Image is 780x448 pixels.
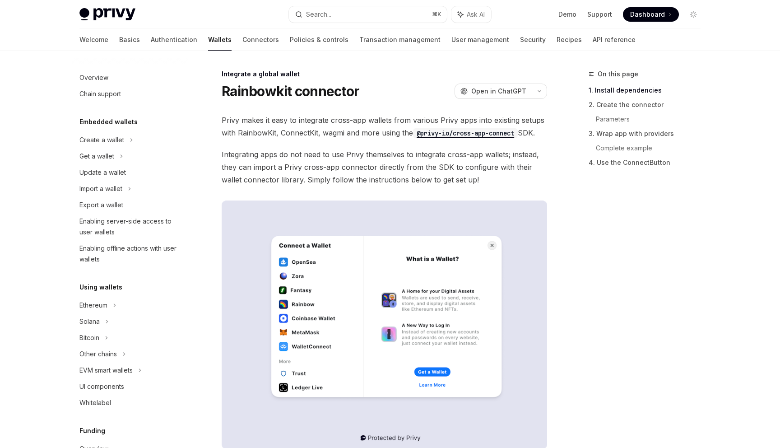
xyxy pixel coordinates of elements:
a: Policies & controls [290,29,348,51]
div: Chain support [79,89,121,99]
div: Import a wallet [79,183,122,194]
a: Recipes [557,29,582,51]
a: Chain support [72,86,188,102]
span: Open in ChatGPT [471,87,526,96]
div: UI components [79,381,124,392]
div: Bitcoin [79,332,99,343]
a: UI components [72,378,188,395]
code: @privy-io/cross-app-connect [413,128,518,138]
span: On this page [598,69,638,79]
button: Open in ChatGPT [455,84,532,99]
div: Overview [79,72,108,83]
div: Integrate a global wallet [222,70,547,79]
button: Search...⌘K [289,6,447,23]
div: Get a wallet [79,151,114,162]
a: Connectors [242,29,279,51]
a: User management [451,29,509,51]
span: ⌘ K [432,11,441,18]
a: Export a wallet [72,197,188,213]
a: Transaction management [359,29,441,51]
span: Integrating apps do not need to use Privy themselves to integrate cross-app wallets; instead, the... [222,148,547,186]
a: 4. Use the ConnectButton [589,155,708,170]
div: Enabling server-side access to user wallets [79,216,182,238]
a: Wallets [208,29,232,51]
div: Whitelabel [79,397,111,408]
a: Parameters [596,112,708,126]
a: Whitelabel [72,395,188,411]
a: Enabling server-side access to user wallets [72,213,188,240]
a: Support [587,10,612,19]
div: Search... [306,9,331,20]
div: Export a wallet [79,200,123,210]
h5: Funding [79,425,105,436]
span: Dashboard [630,10,665,19]
a: Dashboard [623,7,679,22]
a: Security [520,29,546,51]
img: light logo [79,8,135,21]
a: Overview [72,70,188,86]
div: Solana [79,316,100,327]
a: 1. Install dependencies [589,83,708,98]
h5: Embedded wallets [79,117,138,127]
h5: Using wallets [79,282,122,293]
div: EVM smart wallets [79,365,133,376]
a: @privy-io/cross-app-connect [413,128,518,137]
a: Authentication [151,29,197,51]
a: Enabling offline actions with user wallets [72,240,188,267]
a: 3. Wrap app with providers [589,126,708,141]
a: Demo [558,10,576,19]
div: Update a wallet [79,167,126,178]
button: Ask AI [451,6,491,23]
span: Privy makes it easy to integrate cross-app wallets from various Privy apps into existing setups w... [222,114,547,139]
span: Ask AI [467,10,485,19]
a: API reference [593,29,636,51]
button: Toggle dark mode [686,7,701,22]
div: Ethereum [79,300,107,311]
a: Complete example [596,141,708,155]
h1: Rainbowkit connector [222,83,359,99]
div: Other chains [79,349,117,359]
a: Welcome [79,29,108,51]
a: Update a wallet [72,164,188,181]
a: Basics [119,29,140,51]
div: Create a wallet [79,135,124,145]
a: 2. Create the connector [589,98,708,112]
div: Enabling offline actions with user wallets [79,243,182,265]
